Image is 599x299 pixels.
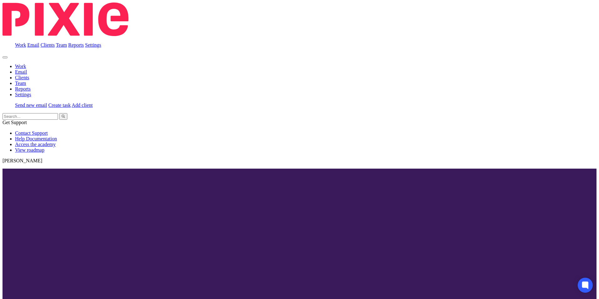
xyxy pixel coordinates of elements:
[15,147,44,153] a: View roadmap
[72,102,93,108] a: Add client
[15,75,29,80] a: Clients
[15,92,31,97] a: Settings
[15,64,26,69] a: Work
[3,120,27,125] span: Get Support
[15,130,48,136] a: Contact Support
[59,113,67,120] button: Search
[48,102,71,108] a: Create task
[15,136,57,141] a: Help Documentation
[68,42,84,48] a: Reports
[15,86,31,92] a: Reports
[15,81,26,86] a: Team
[3,158,596,164] p: [PERSON_NAME]
[3,113,58,120] input: Search
[15,102,47,108] a: Send new email
[27,42,39,48] a: Email
[15,69,27,75] a: Email
[85,42,102,48] a: Settings
[15,142,56,147] a: Access the academy
[56,42,67,48] a: Team
[15,42,26,48] a: Work
[3,3,128,36] img: Pixie
[40,42,55,48] a: Clients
